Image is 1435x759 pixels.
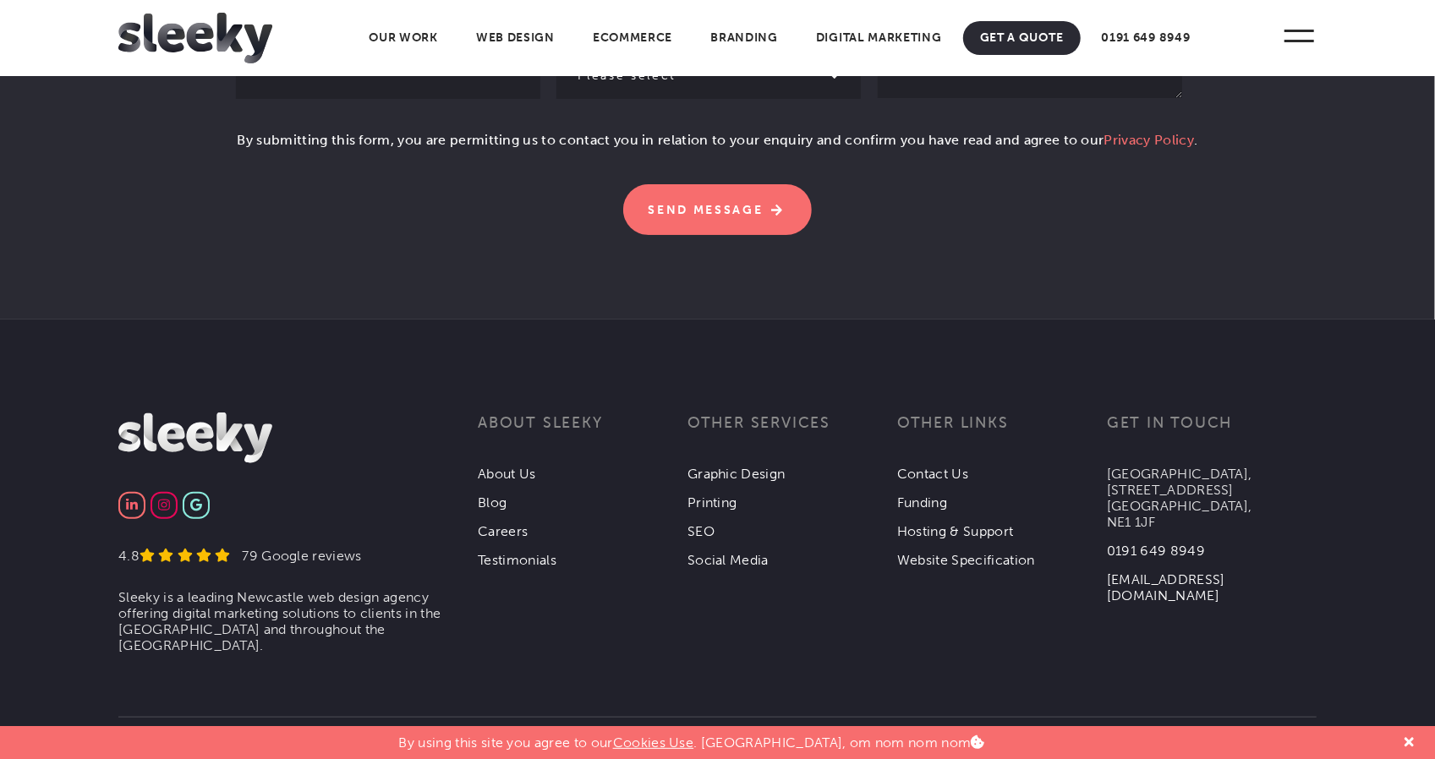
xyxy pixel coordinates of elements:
a: Blog [478,494,507,511]
a: Printing [687,494,737,511]
a: Graphic Design [687,466,785,482]
img: Sleeky Web Design Newcastle [118,13,272,63]
a: [EMAIL_ADDRESS][DOMAIN_NAME] [1107,571,1225,603]
a: Contact Us [897,466,968,482]
h3: Other services [687,412,897,453]
a: Hosting & Support [897,523,1013,539]
a: About Us [478,466,536,482]
a: Careers [478,523,528,539]
a: Testimonials [478,552,556,568]
label: Your budget [556,35,861,83]
p: [GEOGRAPHIC_DATA], [STREET_ADDRESS] [GEOGRAPHIC_DATA], NE1 1JF [1107,466,1317,530]
p: By submitting this form, you are permitting us to contact you in relation to your enquiry and con... [236,130,1200,164]
a: Web Design [459,21,572,55]
a: Digital Marketing [799,21,959,55]
input: Send Message [623,184,813,235]
a: 0191 649 8949 [1085,21,1208,55]
li: Sleeky is a leading Newcastle web design agency offering digital marketing solutions to clients i... [118,589,478,653]
a: Social Media [687,552,769,568]
a: Website Specification [897,552,1035,568]
img: Sleeky Web Design Newcastle [118,412,272,463]
h3: Other links [897,412,1107,453]
h3: Get in touch [1107,412,1317,453]
p: By using this site you agree to our . [GEOGRAPHIC_DATA], om nom nom nom [399,726,985,751]
a: 4.8 79 Google reviews [118,548,362,564]
a: SEO [687,523,715,539]
a: Branding [693,21,795,55]
div: 79 Google reviews [230,548,361,564]
label: Your telephone [236,35,540,83]
img: Instagram [158,499,169,511]
a: Cookies Use [613,734,694,751]
h3: About Sleeky [478,412,687,453]
a: Get A Quote [963,21,1081,55]
img: Linkedin [126,499,137,511]
img: Google [190,499,202,511]
a: Funding [897,494,947,511]
a: Ecommerce [576,21,689,55]
a: Our Work [352,21,455,55]
a: 0191 649 8949 [1107,543,1205,559]
a: Privacy Policy [1104,132,1194,148]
